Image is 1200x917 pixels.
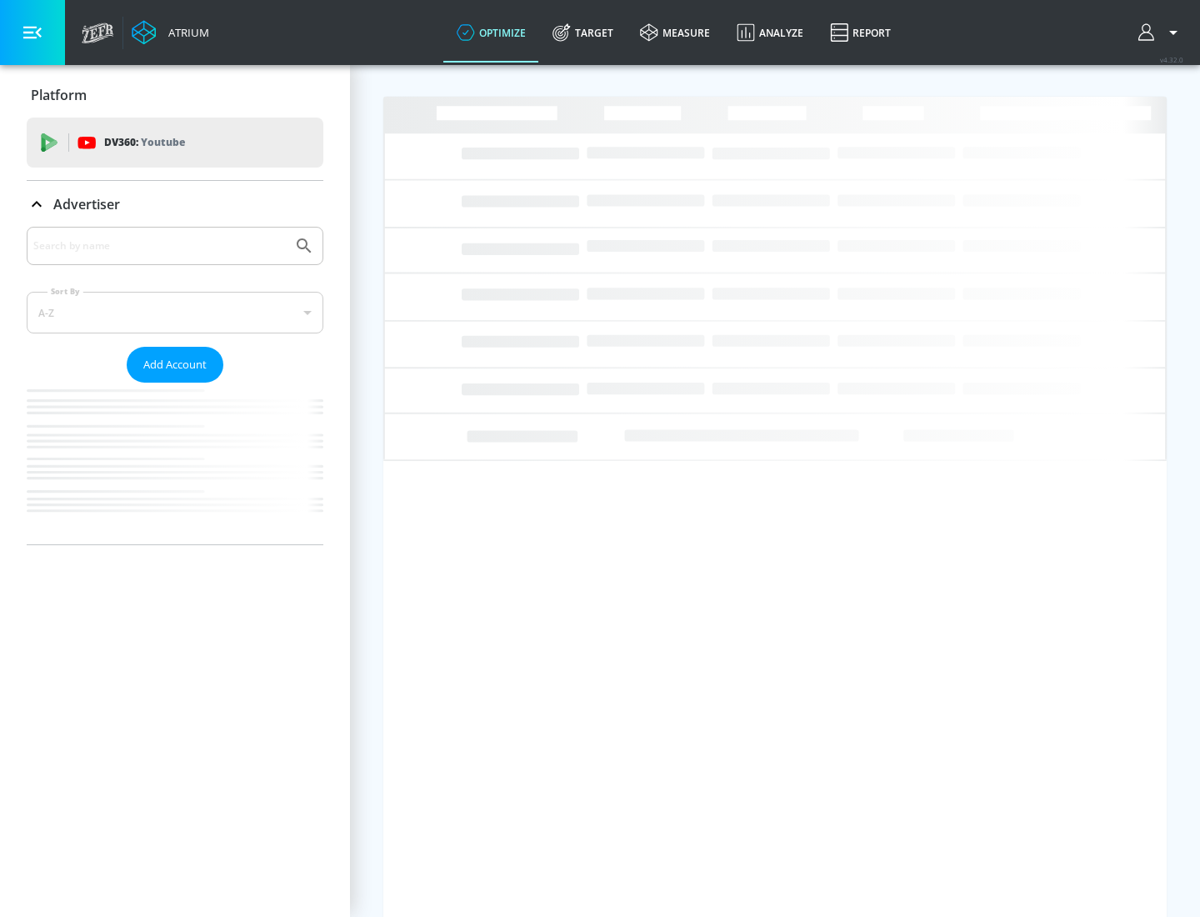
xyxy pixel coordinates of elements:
a: measure [627,3,723,63]
p: Youtube [141,133,185,151]
input: Search by name [33,235,286,257]
span: Add Account [143,355,207,374]
p: Platform [31,86,87,104]
div: DV360: Youtube [27,118,323,168]
a: Target [539,3,627,63]
a: Atrium [132,20,209,45]
span: v 4.32.0 [1160,55,1183,64]
a: Report [817,3,904,63]
button: Add Account [127,347,223,383]
div: Advertiser [27,181,323,228]
a: Analyze [723,3,817,63]
div: Platform [27,72,323,118]
p: Advertiser [53,195,120,213]
div: Advertiser [27,227,323,544]
div: A-Z [27,292,323,333]
div: Atrium [162,25,209,40]
nav: list of Advertiser [27,383,323,544]
a: optimize [443,3,539,63]
label: Sort By [47,286,83,297]
p: DV360: [104,133,185,152]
